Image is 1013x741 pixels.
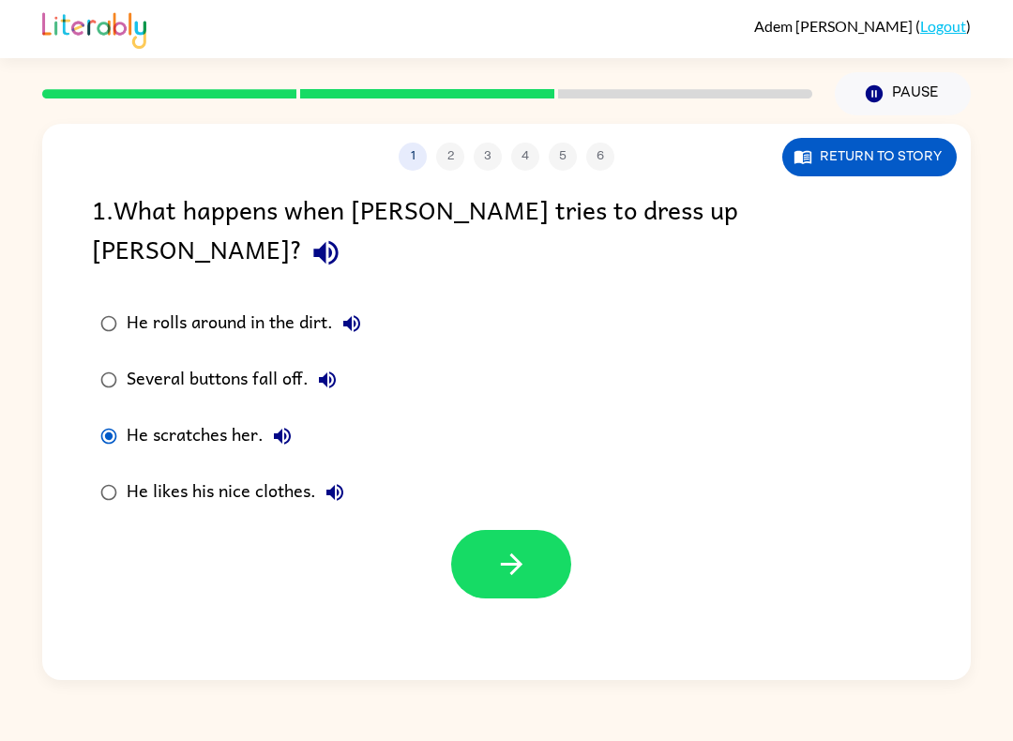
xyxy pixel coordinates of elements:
[920,17,966,35] a: Logout
[42,8,146,49] img: Literably
[754,17,915,35] span: Adem [PERSON_NAME]
[754,17,971,35] div: ( )
[309,361,346,399] button: Several buttons fall off.
[127,305,370,342] div: He rolls around in the dirt.
[333,305,370,342] button: He rolls around in the dirt.
[92,189,921,277] div: 1 . What happens when [PERSON_NAME] tries to dress up [PERSON_NAME]?
[399,143,427,171] button: 1
[127,474,354,511] div: He likes his nice clothes.
[127,417,301,455] div: He scratches her.
[835,72,971,115] button: Pause
[127,361,346,399] div: Several buttons fall off.
[782,138,957,176] button: Return to story
[316,474,354,511] button: He likes his nice clothes.
[264,417,301,455] button: He scratches her.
